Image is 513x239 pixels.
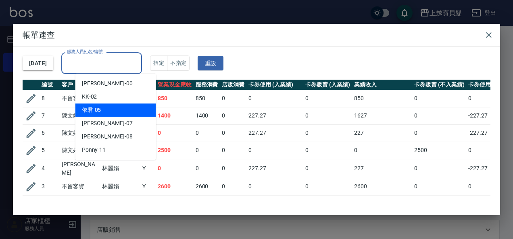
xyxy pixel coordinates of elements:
[40,80,60,90] th: 編號
[67,49,102,55] label: 服務人員姓名/編號
[156,159,194,178] td: 0
[220,159,246,178] td: 0
[156,195,194,212] td: 2020
[60,107,100,124] td: 陳文婷
[156,142,194,159] td: 2500
[220,195,246,212] td: 0
[220,90,246,107] td: 0
[220,178,246,195] td: 0
[246,195,303,212] td: 0
[82,93,97,101] span: KK -02
[140,178,156,195] td: Y
[220,142,246,159] td: 0
[352,80,412,90] th: 業績收入
[303,124,352,142] td: 0
[303,142,352,159] td: 0
[60,124,100,142] td: 陳文婷
[412,80,466,90] th: 卡券販賣 (不入業績)
[412,142,466,159] td: 2500
[194,159,220,178] td: 0
[194,195,220,212] td: 2020
[150,56,167,71] button: 指定
[303,195,352,212] td: 0
[156,124,194,142] td: 0
[156,80,194,90] th: 營業現金應收
[352,195,412,212] td: 2020
[303,178,352,195] td: 0
[100,195,140,212] td: 林麗娟
[40,178,60,195] td: 3
[40,159,60,178] td: 4
[246,178,303,195] td: 0
[220,124,246,142] td: 0
[156,90,194,107] td: 850
[220,80,246,90] th: 店販消費
[352,107,412,124] td: 1627
[60,195,100,212] td: 不留客資
[23,56,53,71] button: [DATE]
[100,159,140,178] td: 林麗娟
[194,90,220,107] td: 850
[40,107,60,124] td: 7
[60,142,100,159] td: 陳文婷
[412,195,466,212] td: 0
[40,124,60,142] td: 6
[82,132,133,141] span: [PERSON_NAME] -08
[140,195,156,212] td: Y
[352,124,412,142] td: 227
[352,90,412,107] td: 850
[303,107,352,124] td: 0
[156,107,194,124] td: 1400
[198,56,223,71] button: 重設
[60,159,100,178] td: [PERSON_NAME]
[100,178,140,195] td: 林麗娟
[246,80,303,90] th: 卡券使用 (入業績)
[246,124,303,142] td: 227.27
[246,159,303,178] td: 227.27
[194,80,220,90] th: 服務消費
[246,90,303,107] td: 0
[167,56,190,71] button: 不指定
[412,124,466,142] td: 0
[352,178,412,195] td: 2600
[352,142,412,159] td: 0
[194,142,220,159] td: 0
[194,107,220,124] td: 1400
[13,24,500,46] h2: 帳單速查
[412,90,466,107] td: 0
[303,159,352,178] td: 0
[156,178,194,195] td: 2600
[40,142,60,159] td: 5
[82,79,133,88] span: [PERSON_NAME] -00
[303,90,352,107] td: 0
[352,159,412,178] td: 227
[412,178,466,195] td: 0
[220,107,246,124] td: 0
[60,178,100,195] td: 不留客資
[194,178,220,195] td: 2600
[412,107,466,124] td: 0
[140,159,156,178] td: Y
[40,90,60,107] td: 8
[60,80,100,90] th: 客戶
[40,195,60,212] td: 2
[60,90,100,107] td: 不留客資
[82,119,133,128] span: [PERSON_NAME] -07
[82,146,106,154] span: Ponny -11
[194,124,220,142] td: 0
[246,142,303,159] td: 0
[303,80,352,90] th: 卡券販賣 (入業績)
[82,106,101,114] span: 依君 -05
[412,159,466,178] td: 0
[246,107,303,124] td: 227.27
